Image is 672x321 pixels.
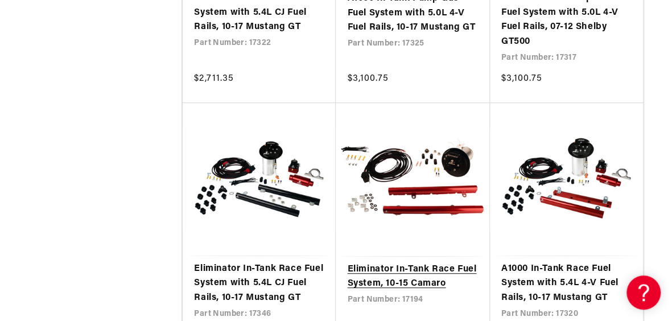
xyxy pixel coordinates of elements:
a: Eliminator In-Tank Race Fuel System, 10-15 Camaro [347,262,478,291]
a: A1000 In-Tank Race Fuel System with 5.4L 4-V Fuel Rails, 10-17 Mustang GT [501,262,632,306]
a: Eliminator In-Tank Race Fuel System with 5.4L CJ Fuel Rails, 10-17 Mustang GT [194,262,324,306]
